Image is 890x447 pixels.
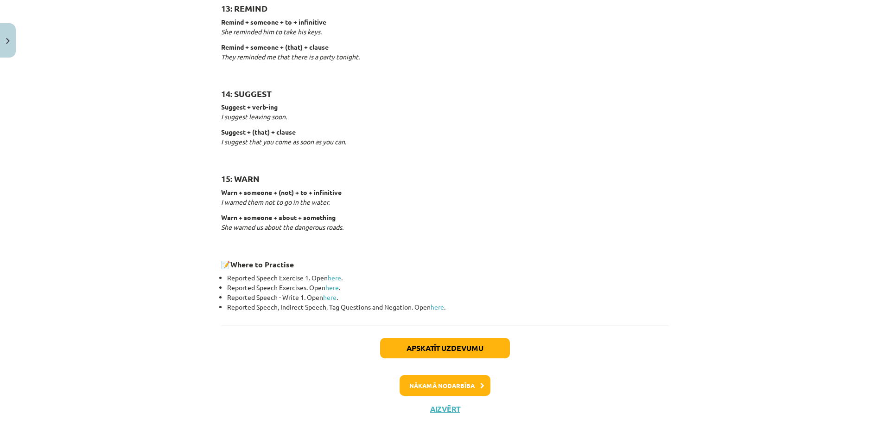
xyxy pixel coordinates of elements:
[221,3,267,13] strong: 13: REMIND
[221,103,278,111] strong: Suggest + verb-ing
[221,43,329,51] strong: Remind + someone + (that) + clause
[221,173,260,184] strong: 15: WARN
[221,112,287,121] em: I suggest leaving soon.
[221,137,346,146] em: I suggest that you come as soon as you can.
[427,404,463,414] button: Aizvērt
[227,302,669,312] li: Reported Speech, Indirect Speech, Tag Questions and Negation. Open .
[221,213,336,221] strong: Warn + someone + about + something
[325,283,339,292] a: here
[230,259,294,269] strong: Where to Practise
[221,18,326,26] strong: Remind + someone + to + infinitive
[227,283,669,292] li: Reported Speech Exercises. Open .
[227,292,669,302] li: Reported Speech - Write 1. Open .
[221,128,296,136] strong: Suggest + (that) + clause
[221,188,342,196] strong: Warn + someone + (not) + to + infinitive
[221,52,360,61] em: They reminded me that there is a party tonight.
[221,253,669,270] h3: 📝
[227,273,669,283] li: Reported Speech Exercise 1. Open .
[323,293,337,301] a: here
[221,223,343,231] em: She warned us about the dangerous roads.
[328,273,341,282] a: here
[221,88,272,99] strong: 14: SUGGEST
[380,338,510,358] button: Apskatīt uzdevumu
[400,375,490,396] button: Nākamā nodarbība
[221,198,330,206] em: I warned them not to go in the water.
[6,38,10,44] img: icon-close-lesson-0947bae3869378f0d4975bcd49f059093ad1ed9edebbc8119c70593378902aed.svg
[221,27,322,36] em: She reminded him to take his keys.
[431,303,444,311] a: here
